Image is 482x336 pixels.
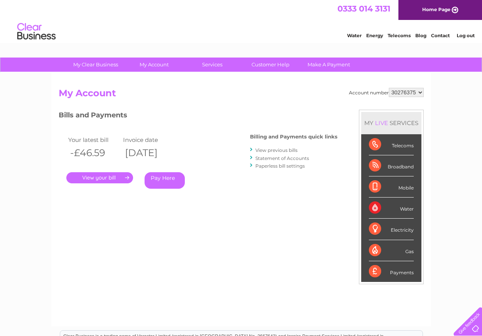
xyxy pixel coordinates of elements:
[255,163,305,169] a: Paperless bill settings
[66,145,122,161] th: -£46.59
[337,4,390,13] a: 0333 014 3131
[349,88,424,97] div: Account number
[239,58,302,72] a: Customer Help
[347,33,362,38] a: Water
[369,261,414,282] div: Payments
[369,155,414,176] div: Broadband
[121,135,176,145] td: Invoice date
[181,58,244,72] a: Services
[255,155,309,161] a: Statement of Accounts
[59,88,424,102] h2: My Account
[373,119,390,127] div: LIVE
[388,33,411,38] a: Telecoms
[145,172,185,189] a: Pay Here
[66,135,122,145] td: Your latest bill
[415,33,426,38] a: Blog
[66,172,133,183] a: .
[369,134,414,155] div: Telecoms
[59,110,337,123] h3: Bills and Payments
[121,145,176,161] th: [DATE]
[457,33,475,38] a: Log out
[17,20,56,43] img: logo.png
[369,219,414,240] div: Electricity
[369,240,414,261] div: Gas
[64,58,127,72] a: My Clear Business
[255,147,298,153] a: View previous bills
[369,198,414,219] div: Water
[122,58,186,72] a: My Account
[431,33,450,38] a: Contact
[369,176,414,198] div: Mobile
[361,112,421,134] div: MY SERVICES
[297,58,360,72] a: Make A Payment
[60,4,423,37] div: Clear Business is a trading name of Verastar Limited (registered in [GEOGRAPHIC_DATA] No. 3667643...
[250,134,337,140] h4: Billing and Payments quick links
[366,33,383,38] a: Energy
